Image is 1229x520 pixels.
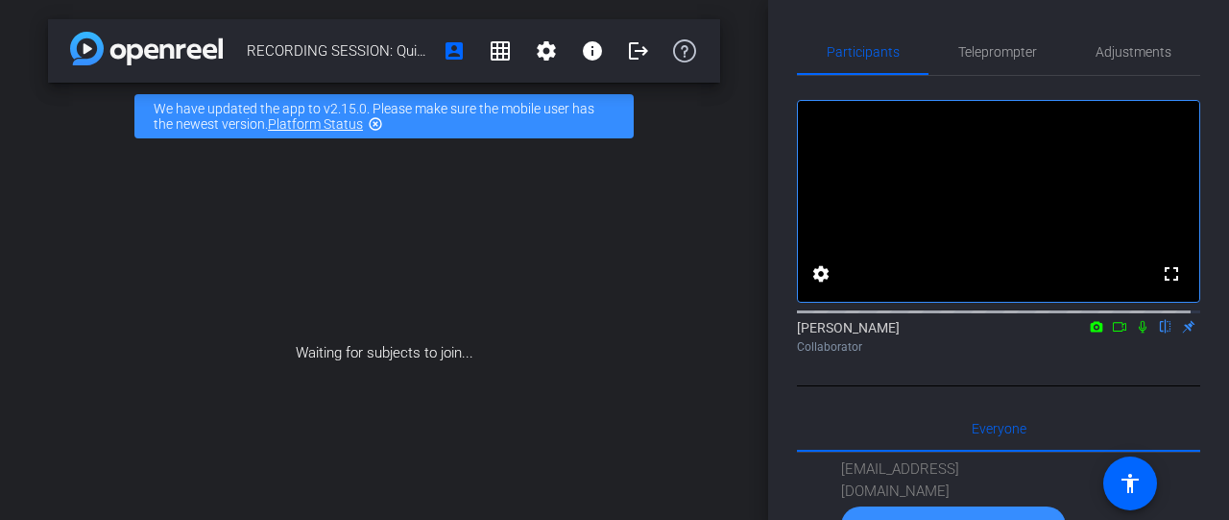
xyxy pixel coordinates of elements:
[1154,317,1177,334] mat-icon: flip
[797,338,1200,356] div: Collaborator
[70,32,223,65] img: app-logo
[489,39,512,62] mat-icon: grid_on
[841,458,1066,502] div: [EMAIL_ADDRESS][DOMAIN_NAME]
[134,94,634,138] div: We have updated the app to v2.15.0. Please make sure the mobile user has the newest version.
[827,45,900,59] span: Participants
[247,32,431,70] span: RECORDING SESSION: Quick 'Culture Keeper' Recording | [15mins] [DATE] 11:30AM EST
[1160,262,1183,285] mat-icon: fullscreen
[809,262,832,285] mat-icon: settings
[581,39,604,62] mat-icon: info
[535,39,558,62] mat-icon: settings
[958,45,1037,59] span: Teleprompter
[368,116,383,132] mat-icon: highlight_off
[443,39,466,62] mat-icon: account_box
[797,318,1200,356] div: [PERSON_NAME]
[268,116,363,132] a: Platform Status
[1119,472,1142,495] mat-icon: accessibility
[627,39,650,62] mat-icon: logout
[972,422,1026,435] span: Everyone
[1096,45,1171,59] span: Adjustments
